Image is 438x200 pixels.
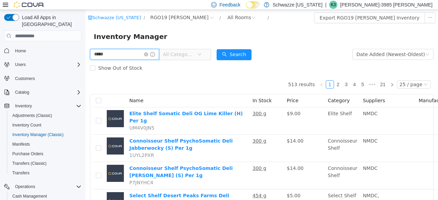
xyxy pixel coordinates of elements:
[44,101,157,114] a: Elite Shelf Somatic Deli OG Lime Killer (H) Per 1g
[1,45,84,55] button: Home
[142,2,166,13] div: All Rooms
[2,5,55,10] a: icon: shopSchwazze [US_STATE]
[302,70,311,79] li: Next Page
[203,70,229,79] li: 513 results
[44,128,147,141] a: Connoisseur Shelf PsychoSomatic Deli Jabberwocky (S) Per 1g
[242,88,264,93] span: Category
[15,62,26,67] span: Users
[10,121,44,129] a: Inventory Count
[12,142,30,147] span: Manifests
[65,42,69,47] i: icon: info-circle
[12,151,43,157] span: Purchase Orders
[12,183,81,191] span: Operations
[12,194,47,199] span: Cash Management
[1,74,84,83] button: Customers
[15,103,32,109] span: Inventory
[167,128,181,134] u: 300 g
[44,88,58,93] span: Name
[10,159,49,168] a: Transfers (Classic)
[21,128,38,145] img: Connoisseur Shelf PsychoSomatic Deli Jabberwocky (S) Per 1g placeholder
[273,70,281,79] li: 5
[10,169,32,177] a: Transfers
[10,140,33,148] a: Manifests
[201,183,215,188] span: $5.00
[10,140,81,148] span: Manifests
[2,5,7,10] i: icon: shop
[10,159,81,168] span: Transfers (Classic)
[44,170,68,175] span: P7JNYHC4
[131,39,166,50] button: icon: searchSearch
[277,128,292,134] span: NMDC
[12,74,81,83] span: Customers
[21,155,38,172] img: Connoisseur Shelf PsychoSomatic Deli Coolio (S) Per 1g placeholder
[10,131,66,139] a: Inventory Manager (Classic)
[44,115,69,121] span: UM4V0JN5
[14,1,44,8] img: Cova
[229,2,339,13] button: Export RGO19 [PERSON_NAME] Inventory
[12,102,35,110] button: Inventory
[10,121,81,129] span: Inventory Count
[59,42,63,46] i: icon: close-circle
[12,132,64,137] span: Inventory Manager (Classic)
[10,55,60,61] span: Show Out of Stock
[112,42,116,47] i: icon: down
[44,143,68,148] span: 1UYL2PXR
[10,111,81,120] span: Adjustments (Classic)
[134,5,135,10] span: /
[12,47,29,55] a: Home
[12,122,41,128] span: Inventory Count
[201,128,218,134] span: $14.00
[277,88,299,93] span: Suppliers
[249,71,256,78] a: 2
[265,71,273,78] a: 4
[167,183,181,188] u: 454 g
[201,156,218,161] span: $14.00
[182,5,183,10] span: /
[273,1,323,9] p: Schwazze [US_STATE]
[201,88,213,93] span: Price
[65,4,123,11] span: RGO19 Hobbs
[15,48,26,54] span: Home
[333,88,365,93] span: Manufacturer
[257,70,265,79] li: 3
[58,5,60,10] span: /
[1,182,84,191] button: Operations
[248,70,257,79] li: 2
[232,70,240,79] li: Previous Page
[10,150,46,158] a: Purchase Orders
[12,61,28,69] button: Users
[281,70,292,79] li: Next 5 Pages
[305,73,309,77] i: icon: right
[277,183,327,196] span: NMDC, [GEOGRAPHIC_DATA]
[246,1,260,9] input: Dark Mode
[12,161,47,166] span: Transfers (Classic)
[10,150,81,158] span: Purchase Orders
[331,1,336,9] span: K3
[340,1,433,9] p: [PERSON_NAME]-3985 [PERSON_NAME]
[219,1,240,8] span: Feedback
[325,1,326,9] p: |
[271,39,339,50] div: Date Added (Newest-Oldest)
[340,42,344,47] i: icon: down
[15,90,29,95] span: Catalog
[234,73,238,77] i: icon: left
[8,21,86,32] span: Inventory Manager
[293,71,302,78] a: 21
[338,72,342,77] i: icon: down
[265,70,273,79] li: 4
[201,101,215,106] span: $9.00
[7,159,84,168] button: Transfers (Classic)
[12,88,32,96] button: Catalog
[241,71,248,78] a: 1
[7,130,84,139] button: Inventory Manager (Classic)
[15,76,35,81] span: Customers
[240,125,274,152] td: Connoisseur Shelf
[21,100,38,117] img: Elite Shelf Somatic Deli OG Lime Killer (H) Per 1g placeholder
[77,41,108,48] span: All Categories
[7,168,84,178] button: Transfers
[12,75,38,83] a: Customers
[277,101,292,106] span: NMDC
[12,102,81,110] span: Inventory
[12,46,81,55] span: Home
